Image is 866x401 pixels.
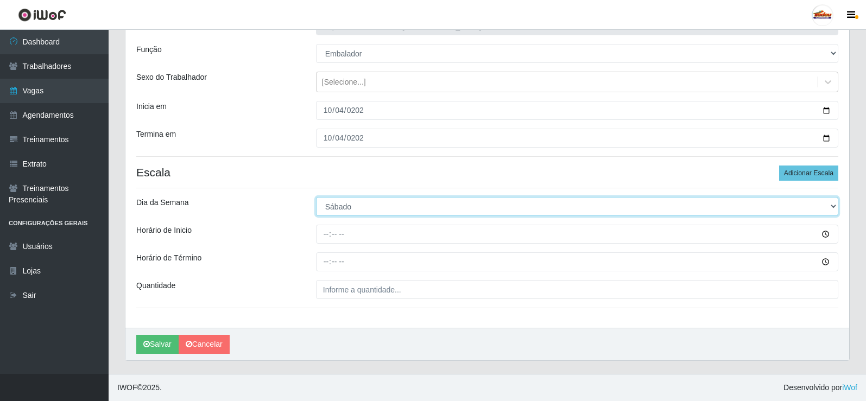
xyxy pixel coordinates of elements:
input: 00:00 [316,225,838,244]
button: Adicionar Escala [779,166,838,181]
input: 00/00/0000 [316,129,838,148]
span: Desenvolvido por [783,382,857,393]
input: 00/00/0000 [316,101,838,120]
a: Cancelar [179,335,230,354]
img: CoreUI Logo [18,8,66,22]
h4: Escala [136,166,838,179]
label: Inicia em [136,101,167,112]
span: © 2025 . [117,382,162,393]
span: IWOF [117,383,137,392]
label: Função [136,44,162,55]
label: Dia da Semana [136,197,189,208]
button: Salvar [136,335,179,354]
div: [Selecione...] [322,77,366,88]
label: Horário de Inicio [136,225,192,236]
label: Quantidade [136,280,175,291]
label: Sexo do Trabalhador [136,72,207,83]
label: Horário de Término [136,252,201,264]
input: Informe a quantidade... [316,280,838,299]
a: iWof [842,383,857,392]
input: 00:00 [316,252,838,271]
label: Termina em [136,129,176,140]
